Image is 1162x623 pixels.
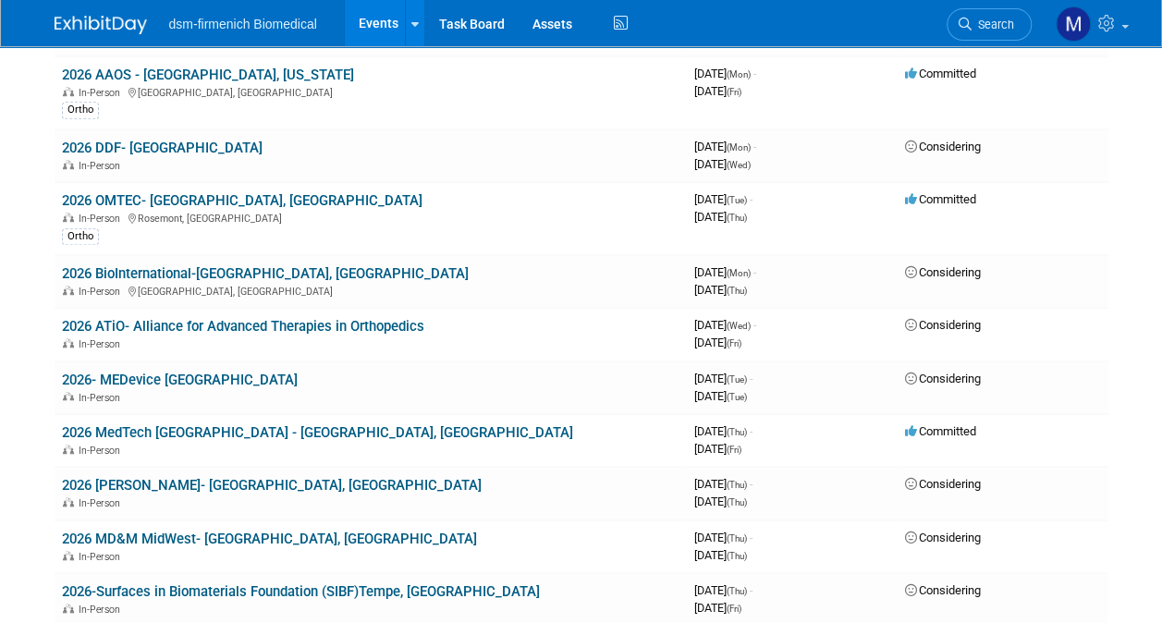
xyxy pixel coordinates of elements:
[694,140,756,153] span: [DATE]
[905,583,981,597] span: Considering
[727,445,741,455] span: (Fri)
[63,551,74,560] img: In-Person Event
[905,67,976,80] span: Committed
[694,265,756,279] span: [DATE]
[753,67,756,80] span: -
[750,477,752,491] span: -
[694,548,747,562] span: [DATE]
[694,157,751,171] span: [DATE]
[62,318,424,335] a: 2026 ATiO- Alliance for Advanced Therapies in Orthopedics
[750,424,752,438] span: -
[63,497,74,507] img: In-Person Event
[727,213,747,223] span: (Thu)
[727,87,741,97] span: (Fri)
[905,477,981,491] span: Considering
[169,17,317,31] span: dsm-firmenich Biomedical
[947,8,1032,41] a: Search
[694,495,747,508] span: [DATE]
[694,477,752,491] span: [DATE]
[727,392,747,402] span: (Tue)
[62,531,477,547] a: 2026 MD&M MidWest- [GEOGRAPHIC_DATA], [GEOGRAPHIC_DATA]
[79,338,126,350] span: In-Person
[727,480,747,490] span: (Thu)
[62,84,679,99] div: [GEOGRAPHIC_DATA], [GEOGRAPHIC_DATA]
[79,213,126,225] span: In-Person
[905,531,981,544] span: Considering
[62,265,469,282] a: 2026 BioInternational-[GEOGRAPHIC_DATA], [GEOGRAPHIC_DATA]
[694,389,747,403] span: [DATE]
[727,586,747,596] span: (Thu)
[63,392,74,401] img: In-Person Event
[905,318,981,332] span: Considering
[62,228,99,245] div: Ortho
[727,268,751,278] span: (Mon)
[79,160,126,172] span: In-Person
[694,442,741,456] span: [DATE]
[55,16,147,34] img: ExhibitDay
[79,392,126,404] span: In-Person
[750,583,752,597] span: -
[62,192,422,209] a: 2026 OMTEC- [GEOGRAPHIC_DATA], [GEOGRAPHIC_DATA]
[62,210,679,225] div: Rosemont, [GEOGRAPHIC_DATA]
[694,84,741,98] span: [DATE]
[694,531,752,544] span: [DATE]
[62,102,99,118] div: Ortho
[79,286,126,298] span: In-Person
[727,497,747,507] span: (Thu)
[694,67,756,80] span: [DATE]
[62,283,679,298] div: [GEOGRAPHIC_DATA], [GEOGRAPHIC_DATA]
[727,338,741,348] span: (Fri)
[62,477,482,494] a: 2026 [PERSON_NAME]- [GEOGRAPHIC_DATA], [GEOGRAPHIC_DATA]
[63,160,74,169] img: In-Person Event
[750,531,752,544] span: -
[905,265,981,279] span: Considering
[63,604,74,613] img: In-Person Event
[1056,6,1091,42] img: Melanie Davison
[79,604,126,616] span: In-Person
[62,67,354,83] a: 2026 AAOS - [GEOGRAPHIC_DATA], [US_STATE]
[750,192,752,206] span: -
[727,604,741,614] span: (Fri)
[727,195,747,205] span: (Tue)
[727,142,751,153] span: (Mon)
[62,583,540,600] a: 2026-Surfaces in Biomaterials Foundation (SIBF)Tempe, [GEOGRAPHIC_DATA]
[905,424,976,438] span: Committed
[972,18,1014,31] span: Search
[694,336,741,349] span: [DATE]
[694,318,756,332] span: [DATE]
[727,551,747,561] span: (Thu)
[694,424,752,438] span: [DATE]
[905,192,976,206] span: Committed
[727,286,747,296] span: (Thu)
[727,427,747,437] span: (Thu)
[62,372,298,388] a: 2026- MEDevice [GEOGRAPHIC_DATA]
[753,318,756,332] span: -
[694,192,752,206] span: [DATE]
[63,445,74,454] img: In-Person Event
[753,265,756,279] span: -
[62,424,573,441] a: 2026 MedTech [GEOGRAPHIC_DATA] - [GEOGRAPHIC_DATA], [GEOGRAPHIC_DATA]
[750,372,752,385] span: -
[63,87,74,96] img: In-Person Event
[79,445,126,457] span: In-Person
[905,140,981,153] span: Considering
[727,160,751,170] span: (Wed)
[63,213,74,222] img: In-Person Event
[62,140,263,156] a: 2026 DDF- [GEOGRAPHIC_DATA]
[727,321,751,331] span: (Wed)
[753,140,756,153] span: -
[79,87,126,99] span: In-Person
[727,69,751,79] span: (Mon)
[694,283,747,297] span: [DATE]
[694,583,752,597] span: [DATE]
[63,338,74,348] img: In-Person Event
[79,551,126,563] span: In-Person
[63,286,74,295] img: In-Person Event
[694,210,747,224] span: [DATE]
[727,533,747,544] span: (Thu)
[727,374,747,385] span: (Tue)
[694,372,752,385] span: [DATE]
[905,372,981,385] span: Considering
[694,601,741,615] span: [DATE]
[79,497,126,509] span: In-Person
